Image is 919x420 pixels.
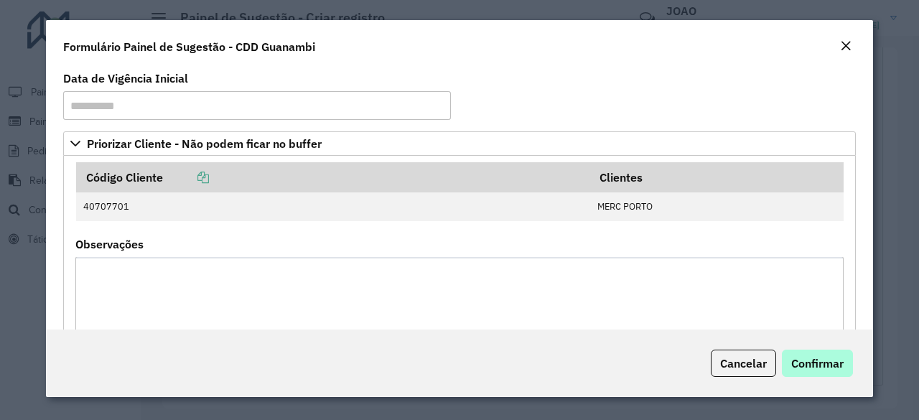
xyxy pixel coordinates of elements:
label: Observações [75,235,144,253]
td: MERC PORTO [590,192,844,221]
td: 40707701 [76,192,590,221]
button: Cancelar [711,350,776,377]
span: Cancelar [720,356,767,370]
em: Fechar [840,40,852,52]
a: Copiar [163,170,209,185]
a: Priorizar Cliente - Não podem ficar no buffer [63,131,856,156]
span: Priorizar Cliente - Não podem ficar no buffer [87,138,322,149]
th: Código Cliente [76,162,590,192]
span: Confirmar [791,356,844,370]
div: Priorizar Cliente - Não podem ficar no buffer [63,156,856,397]
button: Confirmar [782,350,853,377]
th: Clientes [590,162,844,192]
label: Data de Vigência Inicial [63,70,188,87]
button: Close [836,37,856,56]
h4: Formulário Painel de Sugestão - CDD Guanambi [63,38,315,55]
